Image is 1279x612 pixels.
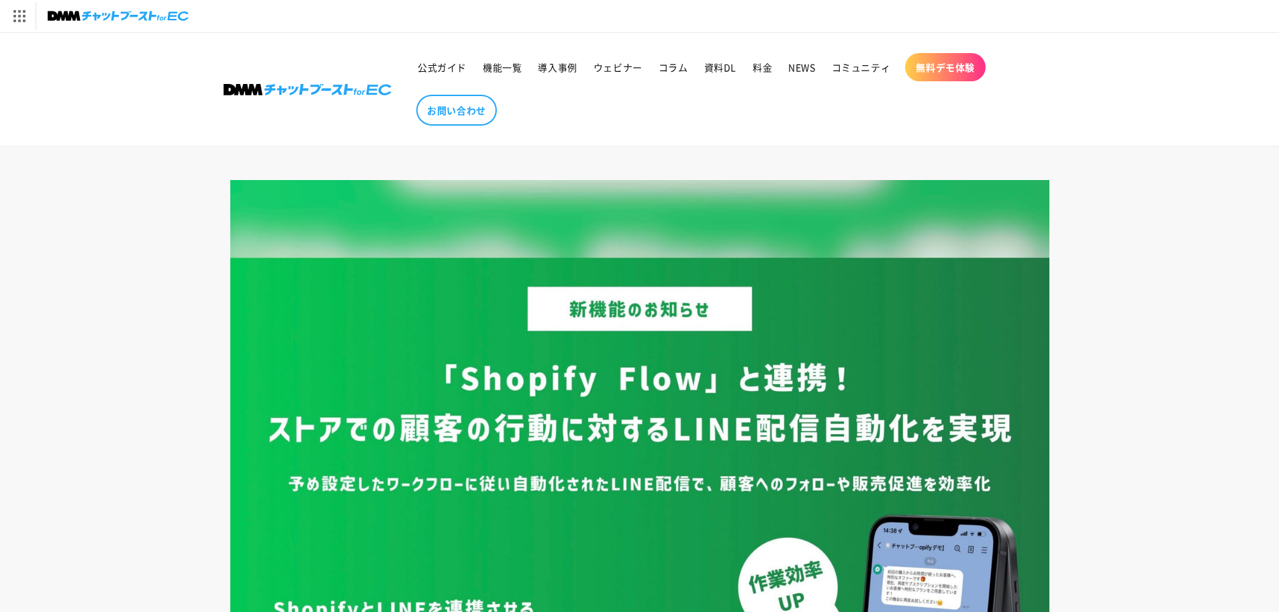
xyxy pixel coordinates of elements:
span: 導入事例 [538,61,577,73]
span: 無料デモ体験 [916,61,975,73]
a: 公式ガイド [410,53,475,81]
span: お問い合わせ [427,104,486,116]
img: チャットブーストforEC [48,7,189,26]
a: NEWS [780,53,823,81]
span: 資料DL [704,61,737,73]
span: 機能一覧 [483,61,522,73]
a: 機能一覧 [475,53,530,81]
span: 公式ガイド [418,61,467,73]
span: NEWS [788,61,815,73]
span: ウェビナー [594,61,643,73]
span: 料金 [753,61,772,73]
a: 資料DL [696,53,745,81]
a: 無料デモ体験 [905,53,986,81]
a: コミュニティ [824,53,899,81]
a: 導入事例 [530,53,585,81]
a: ウェビナー [585,53,651,81]
a: コラム [651,53,696,81]
span: コミュニティ [832,61,891,73]
a: お問い合わせ [416,95,497,126]
span: コラム [659,61,688,73]
img: 株式会社DMM Boost [224,84,391,95]
a: 料金 [745,53,780,81]
img: サービス [2,2,36,30]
